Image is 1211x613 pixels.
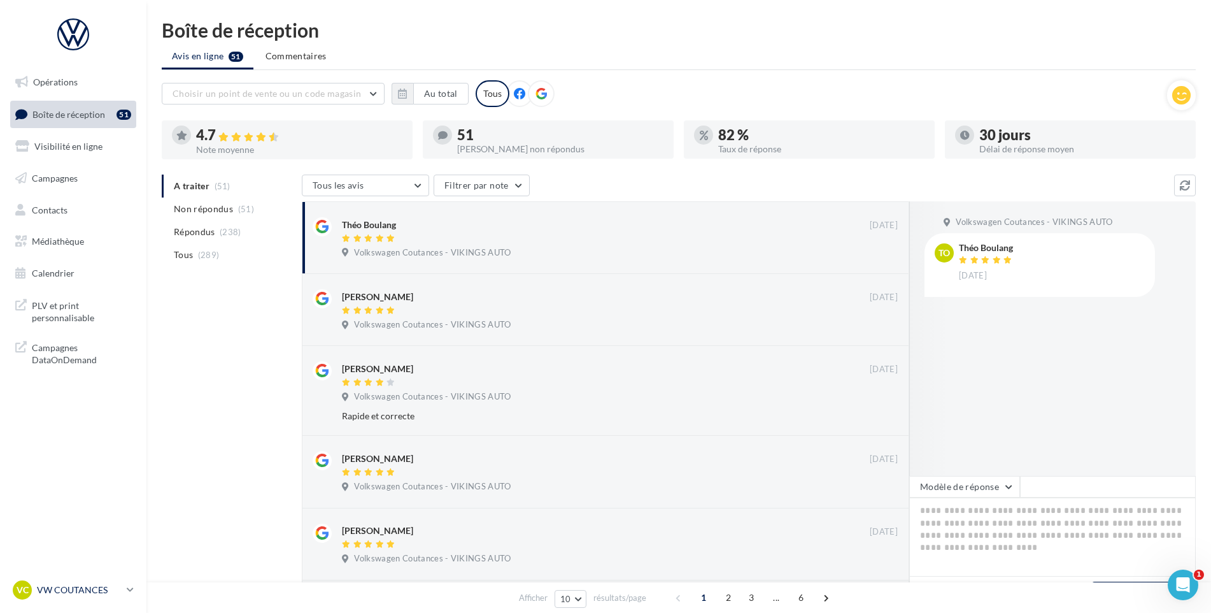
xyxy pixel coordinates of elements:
[979,145,1186,154] div: Délai de réponse moyen
[392,83,469,105] button: Au total
[32,339,131,366] span: Campagnes DataOnDemand
[174,203,233,215] span: Non répondus
[1194,570,1204,580] span: 1
[870,364,898,375] span: [DATE]
[32,204,67,215] span: Contacts
[342,524,413,537] div: [PERSON_NAME]
[10,578,136,602] a: VC VW COUTANCES
[457,145,663,154] div: [PERSON_NAME] non répondus
[791,588,811,608] span: 6
[196,128,402,143] div: 4.7
[220,227,241,237] span: (238)
[593,592,646,604] span: résultats/page
[8,292,139,329] a: PLV et print personnalisable
[870,220,898,231] span: [DATE]
[32,173,78,184] span: Campagnes
[196,145,402,154] div: Note moyenne
[979,128,1186,142] div: 30 jours
[34,141,103,152] span: Visibilité en ligne
[457,128,663,142] div: 51
[8,334,139,371] a: Campagnes DataOnDemand
[302,175,429,196] button: Tous les avis
[198,250,220,260] span: (289)
[476,80,509,107] div: Tous
[519,592,548,604] span: Afficher
[718,588,739,608] span: 2
[342,291,413,303] div: [PERSON_NAME]
[313,180,364,191] span: Tous les avis
[8,133,139,160] a: Visibilité en ligne
[956,217,1112,228] span: Volkswagen Coutances - VIKINGS AUTO
[32,108,105,119] span: Boîte de réception
[342,219,396,231] div: Théo Boulang
[354,247,511,259] span: Volkswagen Coutances - VIKINGS AUTO
[8,228,139,255] a: Médiathèque
[555,590,587,608] button: 10
[693,588,714,608] span: 1
[173,88,361,99] span: Choisir un point de vente ou un code magasin
[870,454,898,465] span: [DATE]
[342,452,413,465] div: [PERSON_NAME]
[8,69,139,96] a: Opérations
[8,197,139,224] a: Contacts
[413,83,469,105] button: Au total
[162,83,385,105] button: Choisir un point de vente ou un code magasin
[8,165,139,192] a: Campagnes
[560,594,571,604] span: 10
[8,101,139,128] a: Boîte de réception51
[266,50,327,62] span: Commentaires
[8,260,139,287] a: Calendrier
[718,128,924,142] div: 82 %
[117,110,131,120] div: 51
[959,243,1015,252] div: Théo Boulang
[342,363,413,375] div: [PERSON_NAME]
[162,20,1196,40] div: Boîte de réception
[354,391,511,403] span: Volkswagen Coutances - VIKINGS AUTO
[938,247,950,259] span: To
[909,476,1020,498] button: Modèle de réponse
[32,268,74,278] span: Calendrier
[718,145,924,154] div: Taux de réponse
[17,584,29,596] span: VC
[870,292,898,303] span: [DATE]
[174,226,215,238] span: Répondus
[238,204,254,214] span: (51)
[354,553,511,565] span: Volkswagen Coutances - VIKINGS AUTO
[354,319,511,331] span: Volkswagen Coutances - VIKINGS AUTO
[354,481,511,493] span: Volkswagen Coutances - VIKINGS AUTO
[741,588,761,608] span: 3
[32,236,84,247] span: Médiathèque
[1168,570,1198,600] iframe: Intercom live chat
[870,526,898,538] span: [DATE]
[434,175,530,196] button: Filtrer par note
[32,297,131,324] span: PLV et print personnalisable
[342,410,815,422] div: Rapide et correcte
[174,249,193,261] span: Tous
[766,588,786,608] span: ...
[959,270,987,282] span: [DATE]
[33,76,78,87] span: Opérations
[37,584,122,596] p: VW COUTANCES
